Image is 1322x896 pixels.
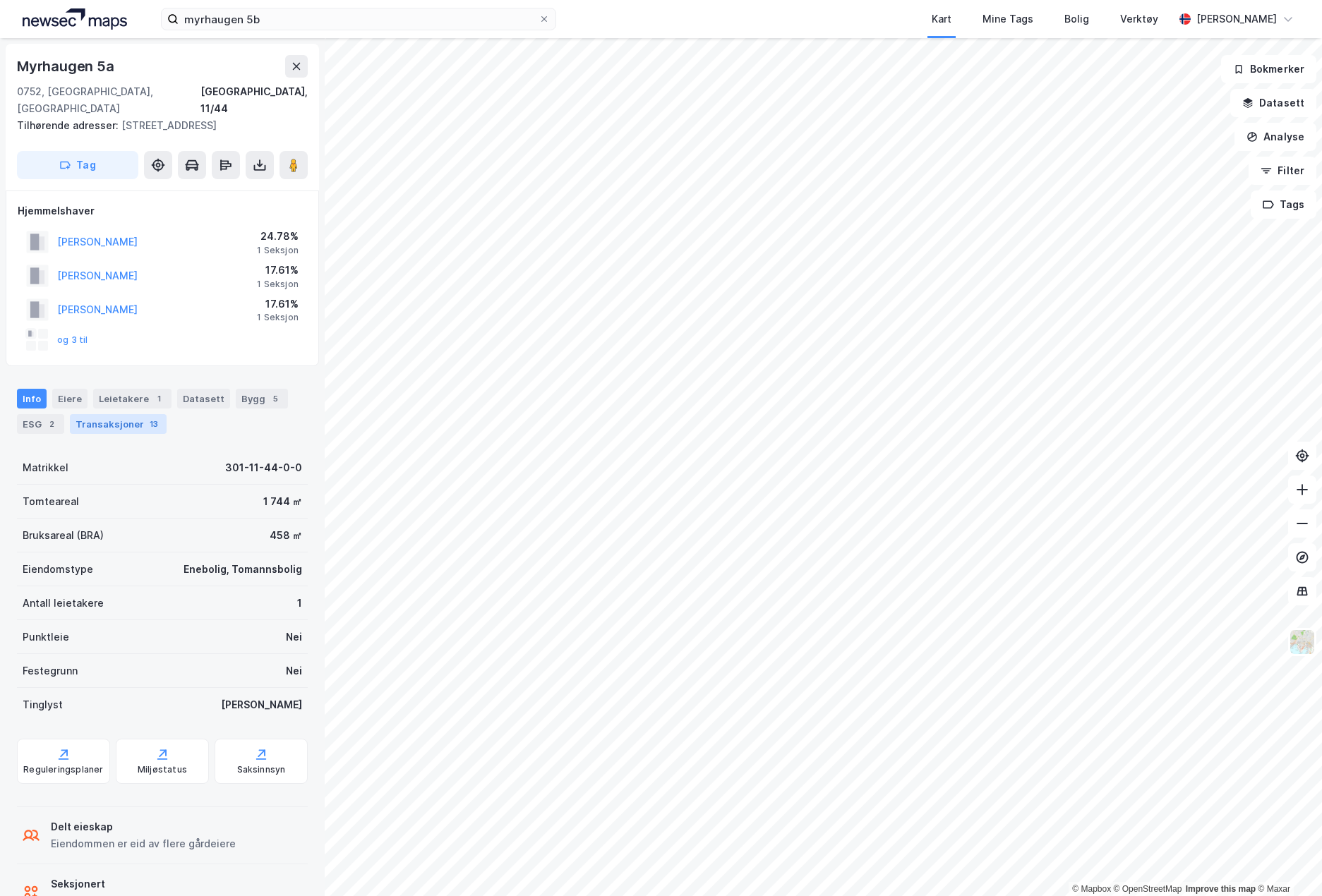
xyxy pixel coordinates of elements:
div: Mine Tags [983,11,1033,28]
div: 17.61% [257,296,299,313]
div: Myrhaugen 5a [17,55,117,78]
button: Bokmerker [1221,55,1316,83]
div: Tomteareal [23,493,79,510]
div: Eiendomstype [23,561,93,578]
div: 1 Seksjon [257,245,299,256]
div: Delt eieskap [51,818,236,835]
div: Enebolig, Tomannsbolig [184,561,302,578]
div: Nei [286,662,302,679]
div: Punktleie [23,629,69,646]
div: [PERSON_NAME] [1196,11,1277,28]
div: 0752, [GEOGRAPHIC_DATA], [GEOGRAPHIC_DATA] [17,83,200,117]
button: Datasett [1230,89,1316,117]
div: Reguleringsplaner [23,764,103,775]
a: Improve this map [1186,884,1256,894]
div: Bygg [236,389,288,408]
div: Hjemmelshaver [18,202,307,219]
iframe: Chat Widget [1251,828,1322,896]
div: ESG [17,414,64,434]
div: Eiere [52,389,88,408]
div: 1 Seksjon [257,312,299,323]
img: Z [1289,629,1316,655]
button: Tag [17,151,138,179]
div: Datasett [177,389,230,408]
div: Tinglyst [23,696,63,713]
div: Verktøy [1120,11,1158,28]
div: [STREET_ADDRESS] [17,117,296,134]
div: Transaksjoner [70,414,167,434]
div: 1 [297,595,302,612]
img: logo.a4113a55bc3d86da70a041830d287a7e.svg [23,8,127,30]
div: 1 744 ㎡ [263,493,302,510]
div: 458 ㎡ [270,527,302,544]
button: Tags [1251,190,1316,219]
div: 13 [147,417,161,431]
div: Matrikkel [23,459,68,476]
div: Saksinnsyn [237,764,286,775]
input: Søk på adresse, matrikkel, gårdeiere, leietakere eller personer [179,8,539,30]
a: Mapbox [1072,884,1111,894]
a: OpenStreetMap [1114,884,1182,894]
div: Bruksareal (BRA) [23,527,104,544]
div: 17.61% [257,262,299,279]
div: Miljøstatus [138,764,187,775]
div: Kontrollprogram for chat [1251,828,1322,896]
div: Info [17,389,47,408]
div: Seksjonert [51,876,232,892]
div: Antall leietakere [23,595,104,612]
div: 5 [268,392,282,406]
span: Tilhørende adresser: [17,119,121,131]
div: [PERSON_NAME] [221,696,302,713]
div: 24.78% [257,228,299,245]
div: Festegrunn [23,662,78,679]
div: Bolig [1064,11,1089,28]
div: Eiendommen er eid av flere gårdeiere [51,835,236,852]
button: Filter [1249,157,1316,185]
div: Nei [286,629,302,646]
div: 1 [152,392,166,406]
div: 1 Seksjon [257,279,299,290]
div: Kart [932,11,951,28]
div: 2 [44,417,59,431]
div: 301-11-44-0-0 [225,459,302,476]
button: Analyse [1234,123,1316,151]
div: Leietakere [93,389,172,408]
div: [GEOGRAPHIC_DATA], 11/44 [200,83,308,117]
